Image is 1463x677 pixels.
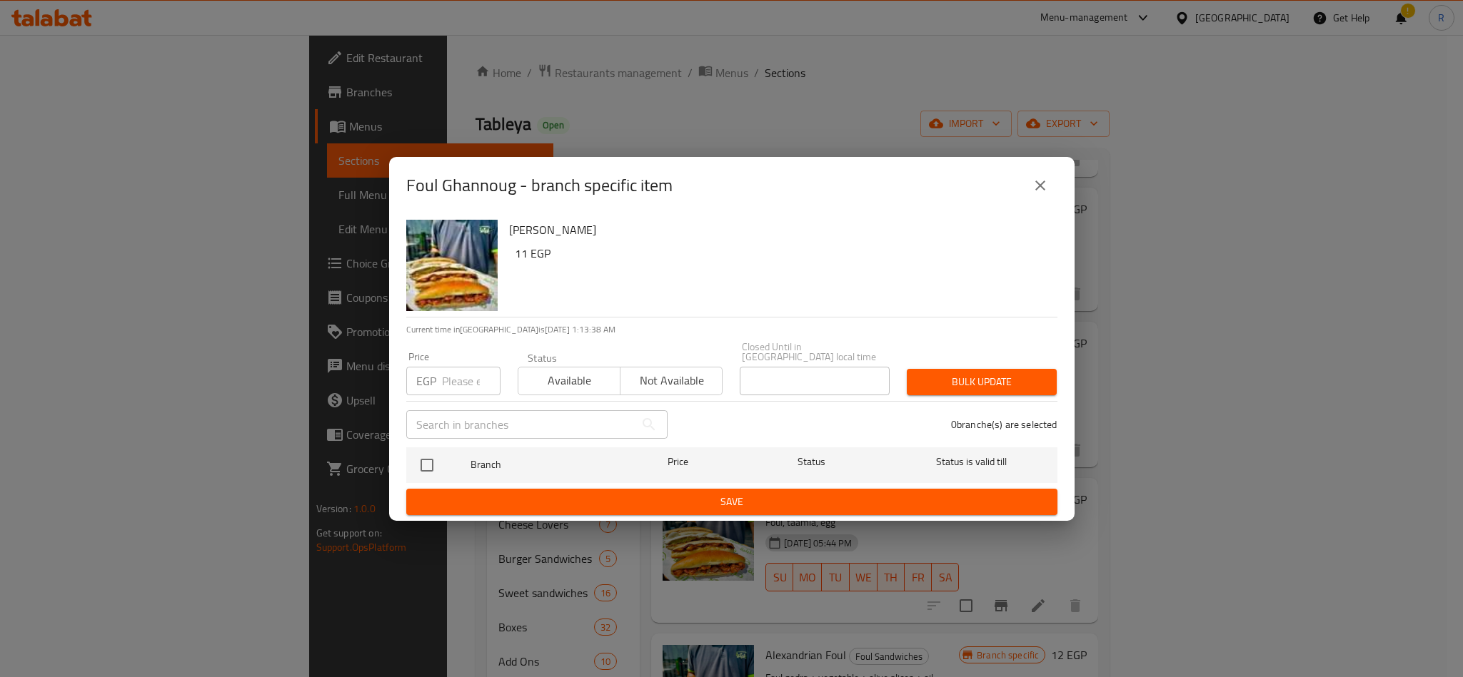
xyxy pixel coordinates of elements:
p: Current time in [GEOGRAPHIC_DATA] is [DATE] 1:13:38 AM [406,323,1057,336]
span: Save [418,493,1046,511]
h6: 11 EGP [515,243,1046,263]
span: Price [630,453,725,471]
p: EGP [416,372,436,390]
span: Status [737,453,885,471]
button: Bulk update [907,369,1057,395]
span: Bulk update [918,373,1045,391]
input: Please enter price [442,367,501,395]
span: Not available [626,370,717,391]
span: Available [524,370,615,391]
h6: [PERSON_NAME] [509,220,1046,240]
p: 0 branche(s) are selected [951,417,1057,432]
button: Available [518,367,620,395]
span: Branch [471,456,619,474]
h2: Foul Ghannoug - branch specific item [406,174,673,197]
span: Status is valid till [897,453,1045,471]
input: Search in branches [406,410,635,439]
button: close [1023,168,1057,203]
img: Foul Ghannoug [406,220,498,311]
button: Save [406,489,1057,515]
button: Not available [620,367,723,395]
